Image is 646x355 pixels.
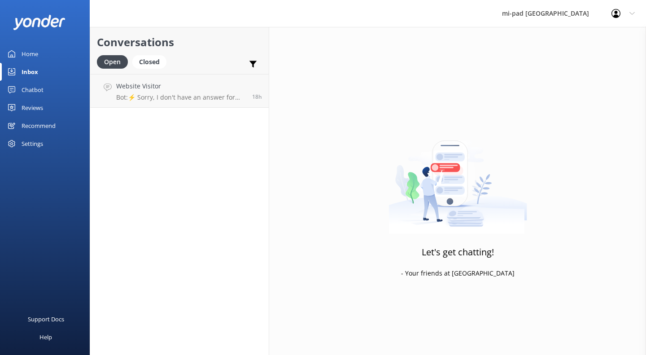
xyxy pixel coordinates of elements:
[252,93,262,101] span: 02:31pm 15-Aug-2025 (UTC +12:00) Pacific/Auckland
[116,81,245,91] h4: Website Visitor
[422,245,494,259] h3: Let's get chatting!
[132,55,166,69] div: Closed
[388,122,527,234] img: artwork of a man stealing a conversation from at giant smartphone
[116,93,245,101] p: Bot: ⚡ Sorry, I don't have an answer for that in my knowledge base. Please try and rephrase your ...
[39,328,52,346] div: Help
[22,117,56,135] div: Recommend
[97,57,132,66] a: Open
[22,135,43,153] div: Settings
[401,268,515,278] p: - Your friends at [GEOGRAPHIC_DATA]
[22,63,38,81] div: Inbox
[97,55,128,69] div: Open
[22,81,44,99] div: Chatbot
[22,99,43,117] div: Reviews
[90,74,269,108] a: Website VisitorBot:⚡ Sorry, I don't have an answer for that in my knowledge base. Please try and ...
[22,45,38,63] div: Home
[28,310,64,328] div: Support Docs
[132,57,171,66] a: Closed
[13,15,65,30] img: yonder-white-logo.png
[97,34,262,51] h2: Conversations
